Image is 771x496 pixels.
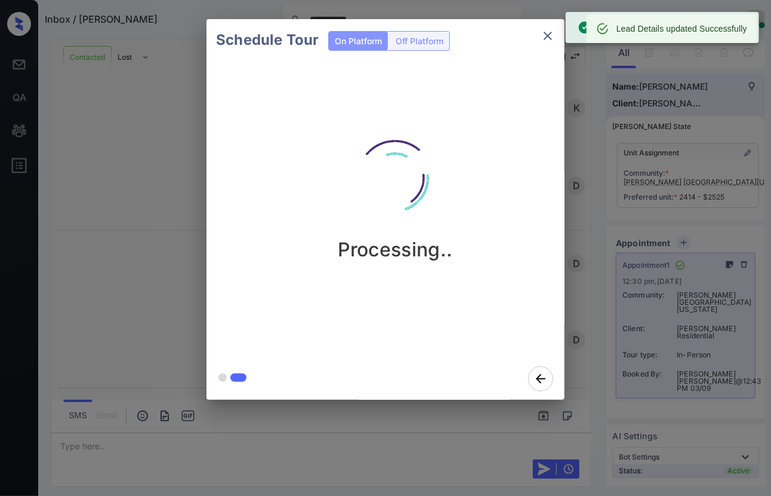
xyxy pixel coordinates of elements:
h2: Schedule Tour [206,19,328,61]
div: Tour with knock created successfully [578,16,723,39]
img: loading.aa47eedddbc51aad1905.gif [335,118,455,238]
div: Lead Details updated Successfully [616,18,747,39]
p: Processing.. [338,238,453,261]
button: close [536,24,560,48]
